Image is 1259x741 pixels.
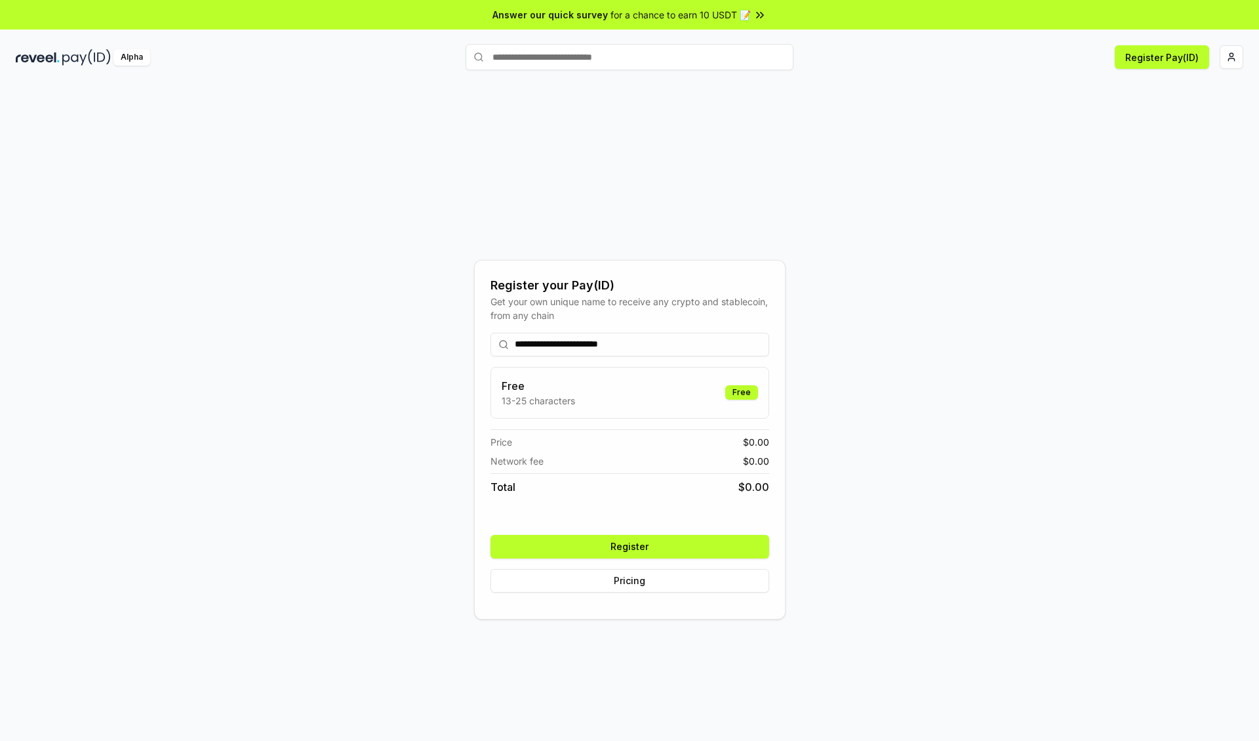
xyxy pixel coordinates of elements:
[490,535,769,559] button: Register
[743,435,769,449] span: $ 0.00
[490,454,544,468] span: Network fee
[490,295,769,322] div: Get your own unique name to receive any crypto and stablecoin, from any chain
[113,49,150,66] div: Alpha
[502,394,575,408] p: 13-25 characters
[743,454,769,468] span: $ 0.00
[490,276,769,295] div: Register your Pay(ID)
[490,569,769,593] button: Pricing
[502,378,575,394] h3: Free
[610,8,751,22] span: for a chance to earn 10 USDT 📝
[1115,45,1209,69] button: Register Pay(ID)
[492,8,608,22] span: Answer our quick survey
[62,49,111,66] img: pay_id
[490,435,512,449] span: Price
[725,385,758,400] div: Free
[16,49,60,66] img: reveel_dark
[490,479,515,495] span: Total
[738,479,769,495] span: $ 0.00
